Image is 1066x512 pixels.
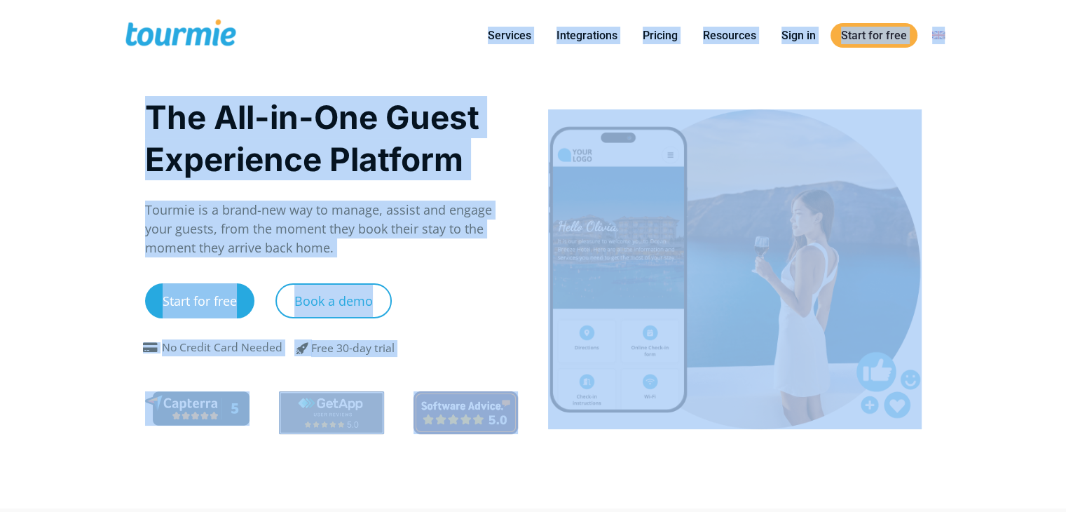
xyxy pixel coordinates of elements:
a: Resources [692,27,767,44]
h1: The All-in-One Guest Experience Platform [145,96,519,180]
a: Start for free [831,23,917,48]
a: Pricing [632,27,688,44]
span:  [286,339,320,356]
a: Start for free [145,283,254,318]
a: Sign in [771,27,826,44]
a: Integrations [546,27,628,44]
div: Free 30-day trial [311,340,395,357]
a: Book a demo [275,283,392,318]
p: Tourmie is a brand-new way to manage, assist and engage your guests, from the moment they book th... [145,201,519,257]
a: Services [477,27,542,44]
div: No Credit Card Needed [162,339,282,356]
span:  [139,342,162,353]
